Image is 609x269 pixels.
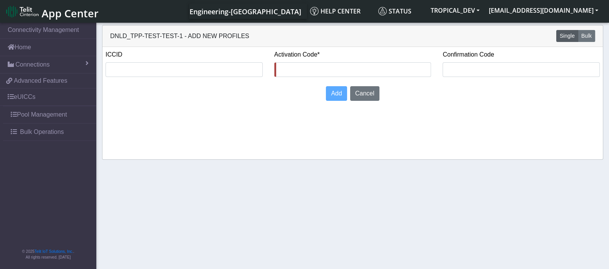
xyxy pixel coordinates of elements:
img: knowledge.svg [310,7,319,15]
a: Help center [307,3,375,19]
a: Telit IoT Solutions, Inc. [35,249,73,254]
span: Status [378,7,411,15]
a: Status [375,3,426,19]
label: Confirmation Code [443,50,494,59]
a: Your current platform instance [189,3,301,19]
button: [EMAIL_ADDRESS][DOMAIN_NAME] [484,3,603,17]
img: logo-telit-cinterion-gw-new.png [6,5,39,18]
a: Pool Management [3,106,96,123]
a: App Center [6,3,97,20]
button: Add [326,86,347,101]
span: Engineering-[GEOGRAPHIC_DATA] [190,7,301,16]
span: Bulk Operations [20,127,64,137]
span: Connections [15,60,50,69]
button: Bulk [578,30,595,42]
button: TROPICAL_DEV [426,3,484,17]
label: Activation Code* [274,50,320,59]
span: Advanced Features [14,76,67,85]
button: Cancel [350,86,379,101]
button: Single [556,30,578,42]
div: DNLD_TPP-test-test-1 - Add new profiles [104,32,353,41]
img: status.svg [378,7,387,15]
span: App Center [42,6,99,20]
a: Bulk Operations [3,124,96,140]
label: ICCID [106,50,122,59]
span: Add [331,90,342,97]
span: Help center [310,7,361,15]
